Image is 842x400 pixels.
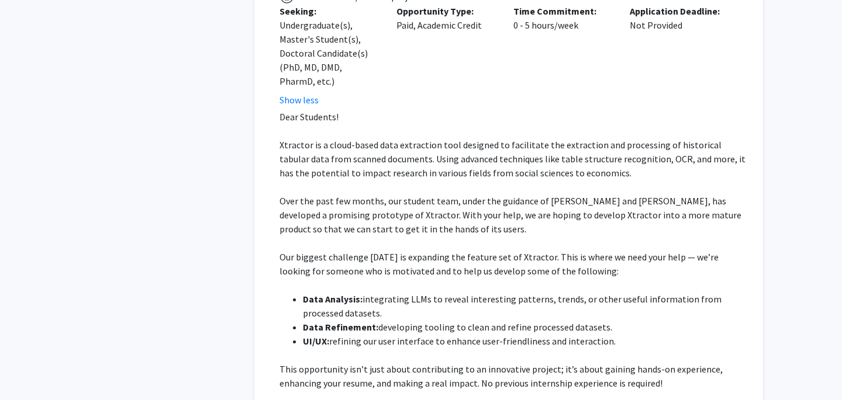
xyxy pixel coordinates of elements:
button: Show less [279,93,319,107]
span: developing tooling to clean and refine processed datasets. [378,321,612,333]
span: Our biggest challenge [DATE] is expanding the feature set of Xtractor. This is where we need your... [279,251,719,277]
span: Dear Students! [279,111,339,123]
span: This opportunity isn’t just about contributing to an innovative project; it’s about gaining hands... [279,363,723,389]
span: Over the past few months, our student team, under the guidance of [PERSON_NAME] and [PERSON_NAME]... [279,195,741,235]
div: Paid, Academic Credit [388,4,505,107]
p: Opportunity Type: [396,4,496,18]
span: Xtractor is a cloud-based data extraction tool designed to facilitate the extraction and processi... [279,139,746,179]
strong: Data Analysis: [303,293,363,305]
strong: UI/UX: [303,335,329,347]
iframe: Chat [9,347,50,391]
strong: Data Refinement: [303,321,378,333]
p: Time Commitment: [513,4,613,18]
div: Undergraduate(s), Master's Student(s), Doctoral Candidate(s) (PhD, MD, DMD, PharmD, etc.) [279,18,379,88]
span: integrating LLMs to reveal interesting patterns, trends, or other useful information from process... [303,293,722,319]
div: Not Provided [621,4,738,107]
p: Application Deadline: [630,4,729,18]
p: Seeking: [279,4,379,18]
span: refining our user interface to enhance user-friendliness and interaction. [329,335,616,347]
div: 0 - 5 hours/week [505,4,622,107]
